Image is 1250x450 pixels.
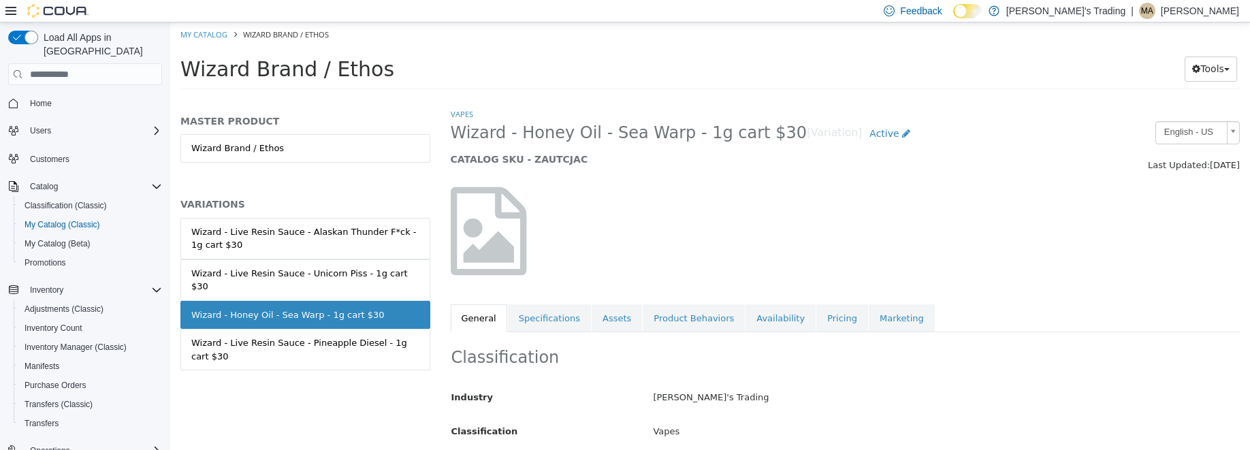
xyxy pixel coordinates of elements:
[900,4,942,18] span: Feedback
[699,282,765,310] a: Marketing
[19,216,162,233] span: My Catalog (Classic)
[25,342,127,353] span: Inventory Manager (Classic)
[19,396,98,413] a: Transfers (Classic)
[472,282,575,310] a: Product Behaviors
[25,178,63,195] button: Catalog
[19,236,96,252] a: My Catalog (Beta)
[953,18,954,19] span: Dark Mode
[14,319,167,338] button: Inventory Count
[953,4,982,18] input: Dark Mode
[14,234,167,253] button: My Catalog (Beta)
[25,95,162,112] span: Home
[25,418,59,429] span: Transfers
[978,138,1040,148] span: Last Updated:
[1141,3,1153,19] span: MA
[25,282,69,298] button: Inventory
[25,151,75,167] a: Customers
[25,257,66,268] span: Promotions
[25,150,162,167] span: Customers
[14,357,167,376] button: Manifests
[281,100,637,121] span: Wizard - Honey Oil - Sea Warp - 1g cart $30
[19,339,132,355] a: Inventory Manager (Classic)
[10,35,224,59] span: Wizard Brand / Ethos
[19,320,88,336] a: Inventory Count
[19,301,162,317] span: Adjustments (Classic)
[19,216,106,233] a: My Catalog (Classic)
[21,314,249,340] div: Wizard - Live Resin Sauce - Pineapple Diesel - 1g cart $30
[14,376,167,395] button: Purchase Orders
[19,236,162,252] span: My Catalog (Beta)
[25,323,82,334] span: Inventory Count
[281,370,323,380] span: Industry
[25,95,57,112] a: Home
[19,197,162,214] span: Classification (Classic)
[14,196,167,215] button: Classification (Classic)
[19,396,162,413] span: Transfers (Classic)
[1040,138,1070,148] span: [DATE]
[19,415,162,432] span: Transfers
[19,358,65,374] a: Manifests
[25,304,103,315] span: Adjustments (Classic)
[19,358,162,374] span: Manifests
[21,244,249,271] div: Wizard - Live Resin Sauce - Unicorn Piss - 1g cart $30
[19,255,162,271] span: Promotions
[10,93,260,105] h5: MASTER PRODUCT
[14,414,167,433] button: Transfers
[10,112,260,140] a: Wizard Brand / Ethos
[21,203,249,229] div: Wizard - Live Resin Sauce - Alaskan Thunder F*ck - 1g cart $30
[25,219,100,230] span: My Catalog (Classic)
[30,125,51,136] span: Users
[25,178,162,195] span: Catalog
[338,282,421,310] a: Specifications
[1014,34,1067,59] button: Tools
[19,320,162,336] span: Inventory Count
[25,380,86,391] span: Purchase Orders
[646,282,698,310] a: Pricing
[14,395,167,414] button: Transfers (Classic)
[25,123,162,139] span: Users
[281,404,348,414] span: Classification
[14,215,167,234] button: My Catalog (Classic)
[19,377,162,393] span: Purchase Orders
[3,280,167,300] button: Inventory
[281,86,303,97] a: Vapes
[73,7,159,17] span: Wizard Brand / Ethos
[3,148,167,168] button: Customers
[25,200,107,211] span: Classification (Classic)
[575,282,645,310] a: Availability
[986,99,1051,120] span: English - US
[25,238,91,249] span: My Catalog (Beta)
[19,197,112,214] a: Classification (Classic)
[25,123,57,139] button: Users
[472,364,1079,387] div: [PERSON_NAME]'s Trading
[19,301,109,317] a: Adjustments (Classic)
[25,361,59,372] span: Manifests
[30,98,52,109] span: Home
[699,106,728,116] span: Active
[38,31,162,58] span: Load All Apps in [GEOGRAPHIC_DATA]
[27,4,89,18] img: Cova
[985,99,1070,122] a: English - US
[10,7,57,17] a: My Catalog
[19,255,71,271] a: Promotions
[1131,3,1134,19] p: |
[1139,3,1155,19] div: Marshall Anselmo
[14,300,167,319] button: Adjustments (Classic)
[3,93,167,113] button: Home
[281,325,1070,346] h2: Classification
[281,282,337,310] a: General
[637,106,692,116] small: [Variation]
[3,177,167,196] button: Catalog
[14,338,167,357] button: Inventory Manager (Classic)
[19,339,162,355] span: Inventory Manager (Classic)
[3,121,167,140] button: Users
[19,415,64,432] a: Transfers
[1006,3,1125,19] p: [PERSON_NAME]'s Trading
[1161,3,1239,19] p: [PERSON_NAME]
[25,399,93,410] span: Transfers (Classic)
[421,282,472,310] a: Assets
[10,176,260,188] h5: VARIATIONS
[14,253,167,272] button: Promotions
[30,154,69,165] span: Customers
[25,282,162,298] span: Inventory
